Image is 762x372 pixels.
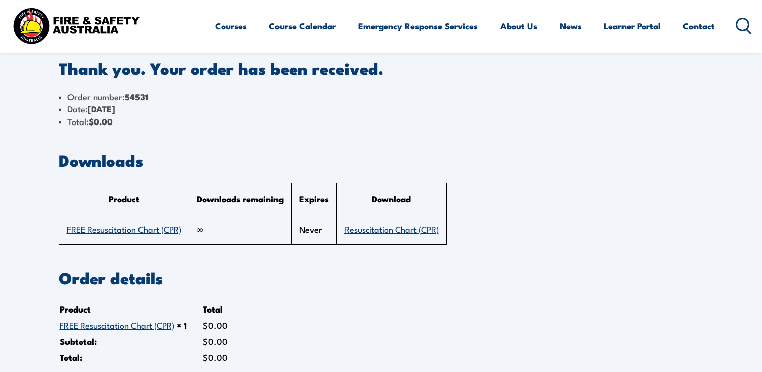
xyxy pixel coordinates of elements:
a: About Us [500,13,537,39]
a: FREE Resuscitation Chart (CPR) [60,319,174,331]
a: Learner Portal [604,13,661,39]
th: Subtotal: [60,334,202,349]
th: Total [203,301,243,317]
span: $ [203,351,208,363]
span: 0.00 [203,335,228,347]
bdi: 0.00 [89,115,113,128]
a: News [560,13,582,39]
a: FREE Resuscitation Chart (CPR) [67,223,181,235]
bdi: 0.00 [203,319,228,331]
span: 0.00 [203,351,228,363]
li: Date: [59,103,704,115]
span: $ [203,335,208,347]
a: Resuscitation Chart (CPR) [344,223,439,235]
span: Product [109,192,140,205]
p: Thank you. Your order has been received. [59,60,704,75]
li: Order number: [59,91,704,103]
th: Total: [60,350,202,365]
a: Course Calendar [269,13,336,39]
td: ∞ [189,214,291,245]
span: $ [89,115,94,128]
li: Total: [59,115,704,128]
span: $ [203,319,208,331]
strong: [DATE] [88,102,115,115]
span: Download [372,192,411,205]
a: Emergency Response Services [358,13,478,39]
span: Downloads remaining [197,192,284,205]
strong: × 1 [177,319,187,332]
a: Contact [683,13,715,39]
td: Never [291,214,336,245]
h2: Downloads [59,153,704,167]
span: Expires [299,192,329,205]
a: Courses [215,13,247,39]
strong: 54531 [125,90,148,103]
h2: Order details [59,270,704,284]
th: Product [60,301,202,317]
